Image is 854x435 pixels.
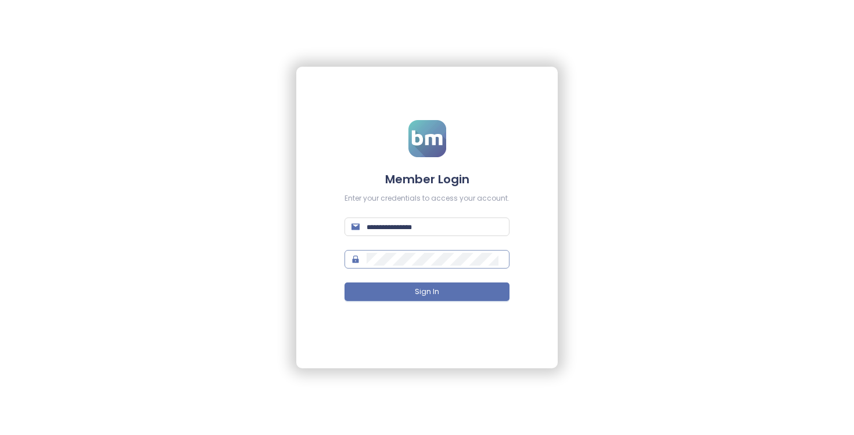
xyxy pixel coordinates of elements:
div: Enter your credentials to access your account. [345,193,509,204]
span: lock [351,255,360,263]
img: logo [408,120,446,157]
h4: Member Login [345,171,509,187]
span: mail [351,223,360,231]
button: Sign In [345,282,509,301]
span: Sign In [415,287,439,298]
